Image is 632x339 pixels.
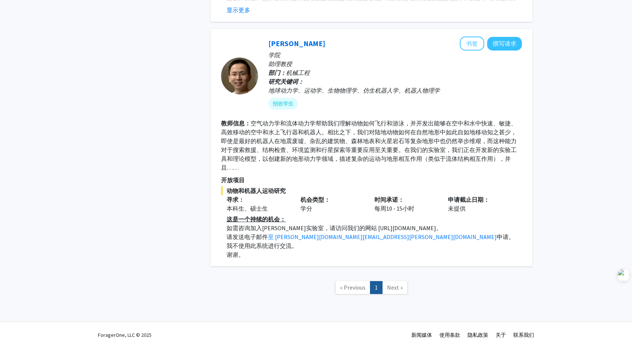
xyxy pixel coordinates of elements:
a: 至 [PERSON_NAME][DOMAIN_NAME][EMAIL_ADDRESS][PERSON_NAME][DOMAIN_NAME] [268,233,497,241]
font: 申请。 [497,233,514,241]
font: 撰写请求 [493,40,516,47]
a: 关于 [496,332,506,338]
font: 机会类型： [300,196,330,203]
span: Next » [387,284,403,291]
font: 动物和机器人运动研究 [227,187,286,194]
a: Previous Page [335,281,370,294]
font: 开放项目 [221,176,245,184]
a: 使用条款 [439,332,460,338]
font: 教师信息： [221,120,251,127]
iframe: 聊天 [6,306,31,333]
font: 请发送电子邮件 [227,233,268,241]
font: 申请截止日期： [448,196,489,203]
a: 新闻媒体 [411,332,432,338]
font: 学院 [268,51,280,59]
font: 如需咨询加入[PERSON_NAME]实验室，请访问我们的网站 [URL][DOMAIN_NAME]。 [227,224,442,232]
font: ForagerOne, LLC © 2025 [98,332,152,338]
font: 招收学生 [273,100,293,107]
font: 这是一个持续的机会： [227,215,286,223]
a: Next Page [382,281,408,294]
font: 研究关键词： [268,78,304,85]
a: 1 [370,281,383,294]
font: 学分 [300,205,312,212]
font: 地球动力学、运动学、生物物理学、仿生机器人学、机器人物理学 [268,87,440,94]
font: 部门： [268,69,286,76]
font: 寻求： [227,196,244,203]
button: 撰写请求给陈莉 [487,37,522,51]
font: 空气动力学和流体动力学帮助我们理解动物如何飞行和游泳，并开发出能够在空中和水中快速、敏捷、高效移动的空中和水上飞行器和机器人。相比之下，我们对陆地动物如何在自然地形中如此自如地移动知之甚少，即使... [221,120,517,171]
font: 未提供 [448,205,466,212]
font: 时间承诺： [374,196,404,203]
span: « Previous [340,284,366,291]
a: 联系我们 [513,332,534,338]
font: 本科生、硕士生 [227,205,268,212]
a: 隐私政策 [468,332,488,338]
button: 将陈莉添加到书签 [460,37,484,51]
font: 我不使用此系统进行交流。 [227,242,298,249]
font: 助理教授 [268,60,292,68]
button: 显示更多 [227,6,250,14]
font: 谢谢。 [227,251,244,258]
font: 每周10 - 15小时 [374,205,414,212]
a: [PERSON_NAME] [268,39,325,48]
nav: 页面导航 [211,274,532,304]
font: 书签 [466,40,478,47]
font: 机械工程 [286,69,310,76]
